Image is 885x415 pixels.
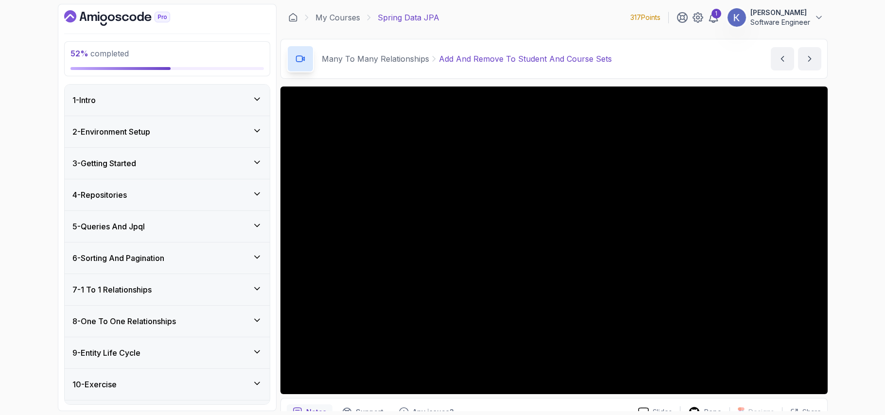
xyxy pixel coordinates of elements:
p: Add And Remove To Student And Course Sets [439,53,612,65]
button: 6-Sorting And Pagination [65,242,270,274]
h3: 3 - Getting Started [72,157,136,169]
iframe: chat widget [825,354,885,400]
a: My Courses [315,12,360,23]
p: Many To Many Relationships [322,53,429,65]
button: 9-Entity Life Cycle [65,337,270,368]
span: 52 % [70,49,88,58]
p: 317 Points [630,13,660,22]
button: 2-Environment Setup [65,116,270,147]
span: completed [70,49,129,58]
button: 4-Repositories [65,179,270,210]
button: 5-Queries And Jpql [65,211,270,242]
p: Spring Data JPA [378,12,439,23]
a: 1 [708,12,719,23]
iframe: 5 - Add and Remove to Student and Course Sets [280,86,828,394]
a: Dashboard [288,13,298,22]
h3: 5 - Queries And Jpql [72,221,145,232]
a: Dashboard [64,10,192,26]
p: Software Engineer [750,17,810,27]
h3: 1 - Intro [72,94,96,106]
button: 3-Getting Started [65,148,270,179]
button: next content [798,47,821,70]
h3: 4 - Repositories [72,189,127,201]
h3: 9 - Entity Life Cycle [72,347,140,359]
h3: 8 - One To One Relationships [72,315,176,327]
div: 1 [711,9,721,18]
h3: 10 - Exercise [72,379,117,390]
h3: 7 - 1 To 1 Relationships [72,284,152,295]
h3: 6 - Sorting And Pagination [72,252,164,264]
img: user profile image [728,8,746,27]
button: 7-1 To 1 Relationships [65,274,270,305]
button: 10-Exercise [65,369,270,400]
button: 1-Intro [65,85,270,116]
button: user profile image[PERSON_NAME]Software Engineer [727,8,824,27]
button: previous content [771,47,794,70]
p: [PERSON_NAME] [750,8,810,17]
button: 8-One To One Relationships [65,306,270,337]
h3: 2 - Environment Setup [72,126,150,138]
